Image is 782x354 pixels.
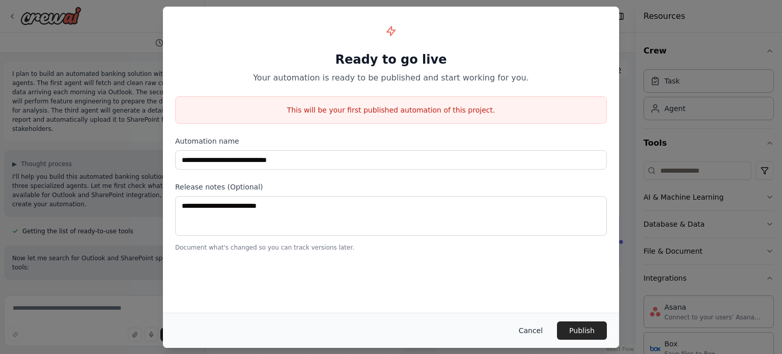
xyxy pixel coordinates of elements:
[175,136,607,146] label: Automation name
[175,243,607,252] p: Document what's changed so you can track versions later.
[175,72,607,84] p: Your automation is ready to be published and start working for you.
[175,51,607,68] h1: Ready to go live
[176,105,606,115] p: This will be your first published automation of this project.
[511,321,551,340] button: Cancel
[175,182,607,192] label: Release notes (Optional)
[557,321,607,340] button: Publish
